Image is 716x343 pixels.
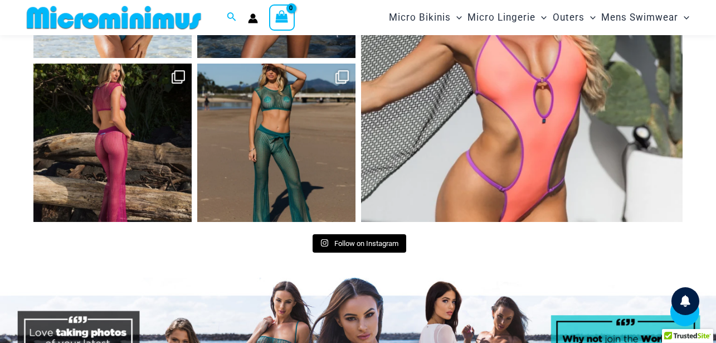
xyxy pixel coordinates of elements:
nav: Site Navigation [384,2,694,33]
span: Menu Toggle [535,3,547,32]
a: OutersMenu ToggleMenu Toggle [550,3,598,32]
span: Menu Toggle [451,3,462,32]
span: Menu Toggle [585,3,596,32]
span: Follow on Instagram [334,239,398,248]
a: Micro LingerieMenu ToggleMenu Toggle [465,3,549,32]
svg: Clone [172,70,185,84]
a: View Shopping Cart, empty [269,4,295,30]
span: Menu Toggle [678,3,689,32]
a: Mens SwimwearMenu ToggleMenu Toggle [598,3,692,32]
span: Micro Lingerie [467,3,535,32]
a: Micro BikinisMenu ToggleMenu Toggle [386,3,465,32]
svg: Instagram [320,239,329,247]
a: Search icon link [227,11,237,25]
span: Outers [553,3,585,32]
a: Account icon link [248,13,258,23]
img: MM SHOP LOGO FLAT [22,5,206,30]
a: Instagram Follow on Instagram [313,234,406,253]
span: Micro Bikinis [389,3,451,32]
svg: Clone [335,70,349,84]
span: Mens Swimwear [601,3,678,32]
